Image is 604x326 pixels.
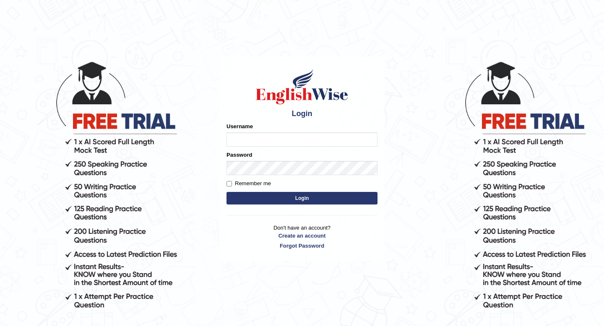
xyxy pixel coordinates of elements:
input: Remember me [226,181,232,186]
p: Don't have an account? [226,224,377,250]
label: Username [226,122,253,130]
a: Create an account [226,232,377,240]
img: Logo of English Wise sign in for intelligent practice with AI [254,68,350,106]
a: Forgot Password [226,242,377,250]
h4: Login [226,110,377,118]
label: Remember me [226,179,271,188]
label: Password [226,151,252,159]
button: Login [226,192,377,204]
